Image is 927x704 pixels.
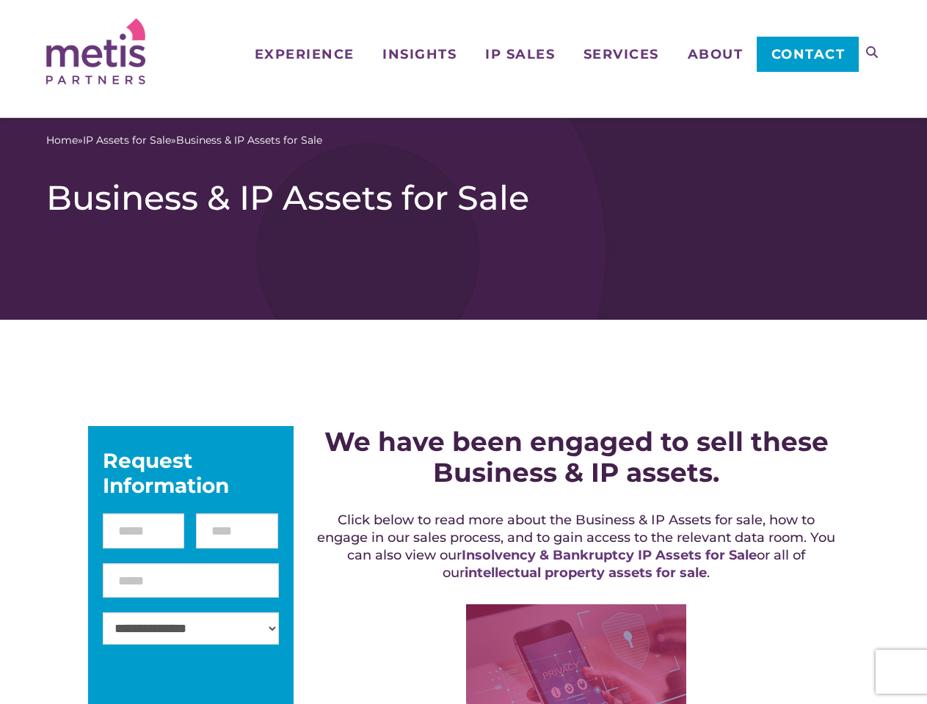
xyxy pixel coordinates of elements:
span: About [688,48,744,61]
span: Experience [255,48,355,61]
span: Business & IP Assets for Sale [176,133,322,148]
span: Contact [771,48,846,61]
h5: Click below to read more about the Business & IP Assets for sale, how to engage in our sales proc... [313,511,839,582]
span: Insights [382,48,457,61]
a: Contact [757,37,859,72]
span: IP Sales [485,48,555,61]
img: Metis Partners [46,18,145,84]
h1: Business & IP Assets for Sale [46,177,881,219]
span: Services [584,48,659,61]
strong: We have been engaged to sell these Business & IP assets. [324,425,829,488]
a: intellectual property assets for sale [465,565,707,581]
a: IP Assets for Sale [83,133,171,148]
div: Request Information [103,448,279,498]
a: Insolvency & Bankruptcy IP Assets for Sale [462,547,757,563]
a: Home [46,133,78,148]
span: » » [46,133,322,148]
